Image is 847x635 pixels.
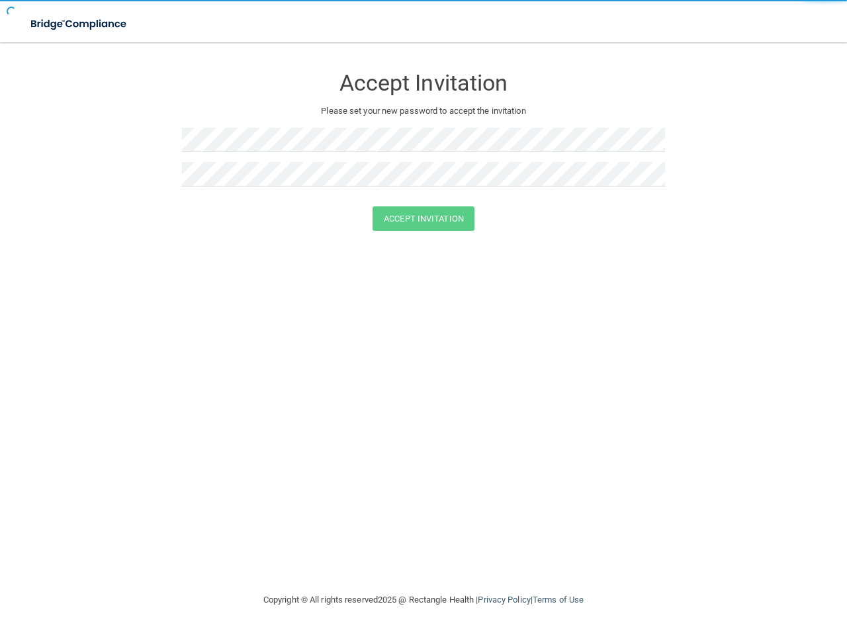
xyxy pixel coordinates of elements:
a: Terms of Use [533,595,584,605]
h3: Accept Invitation [182,71,665,95]
img: bridge_compliance_login_screen.278c3ca4.svg [20,11,139,38]
p: Please set your new password to accept the invitation [192,103,655,119]
div: Copyright © All rights reserved 2025 @ Rectangle Health | | [182,579,665,621]
button: Accept Invitation [373,206,474,231]
a: Privacy Policy [478,595,530,605]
